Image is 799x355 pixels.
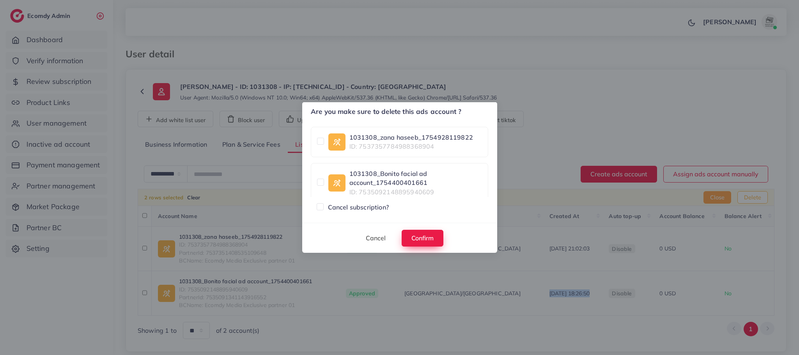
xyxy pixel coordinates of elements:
h5: Are you make sure to delete this ads account ? [311,107,461,117]
span: ID: 7537357784988368904 [349,142,473,151]
a: 1031308_zana haseeb_1754928119822 [349,133,473,142]
a: 1031308_Bonito facial ad account_1754400401661 [349,169,482,187]
img: ic-ad-info.7fc67b75.svg [328,174,345,192]
span: ID: 7535092148895940609 [349,188,482,197]
button: Cancel [356,230,395,247]
span: Cancel subscription? [328,203,389,212]
button: Confirm [402,230,443,247]
img: ic-ad-info.7fc67b75.svg [328,133,345,151]
span: Confirm [411,234,434,242]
